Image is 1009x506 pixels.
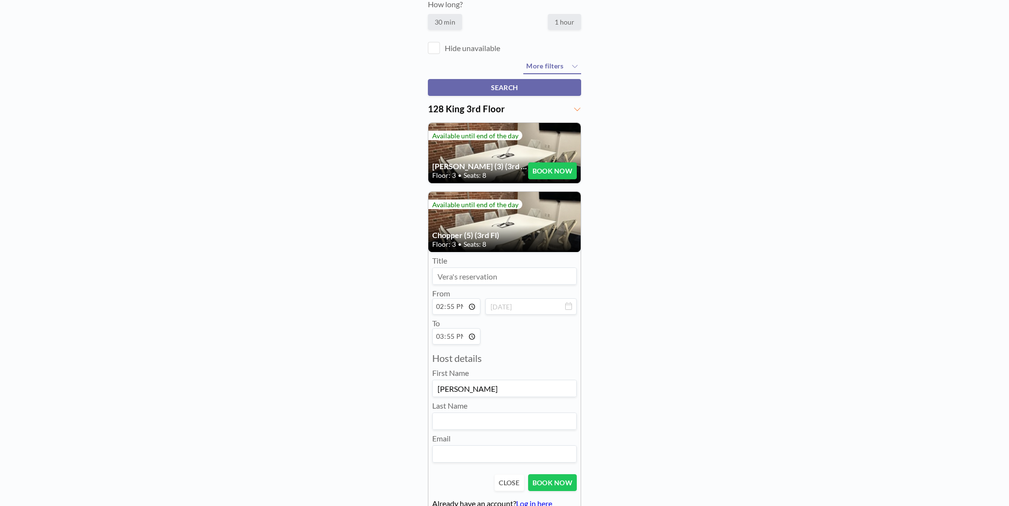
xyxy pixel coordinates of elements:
span: 128 King 3rd Floor [428,104,505,114]
label: First Name [432,368,469,378]
h4: Chopper (5) (3rd Fl) [432,230,577,240]
span: Floor: 3 [432,171,456,180]
span: Available until end of the day [432,200,518,209]
label: From [432,289,450,298]
label: Email [432,434,451,443]
button: SEARCH [428,79,581,96]
span: More filters [526,62,563,70]
button: More filters [523,59,581,74]
button: BOOK NOW [528,474,577,491]
span: Seats: 8 [464,171,486,180]
label: 1 hour [548,14,581,30]
label: Title [432,256,447,266]
label: 30 min [428,14,462,30]
label: Last Name [432,401,467,411]
button: CLOSE [494,474,524,491]
span: Seats: 8 [464,240,486,249]
label: To [432,319,440,328]
button: BOOK NOW [528,162,577,179]
input: Vera's reservation [433,268,576,284]
h4: [PERSON_NAME] (3) (3rd Fl) [432,161,528,171]
span: • [458,240,462,249]
label: Hide unavailable [445,43,500,53]
span: Floor: 3 [432,240,456,249]
span: SEARCH [491,83,518,92]
h3: Host details [432,352,577,364]
span: Available until end of the day [432,132,518,140]
span: • [458,171,462,180]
